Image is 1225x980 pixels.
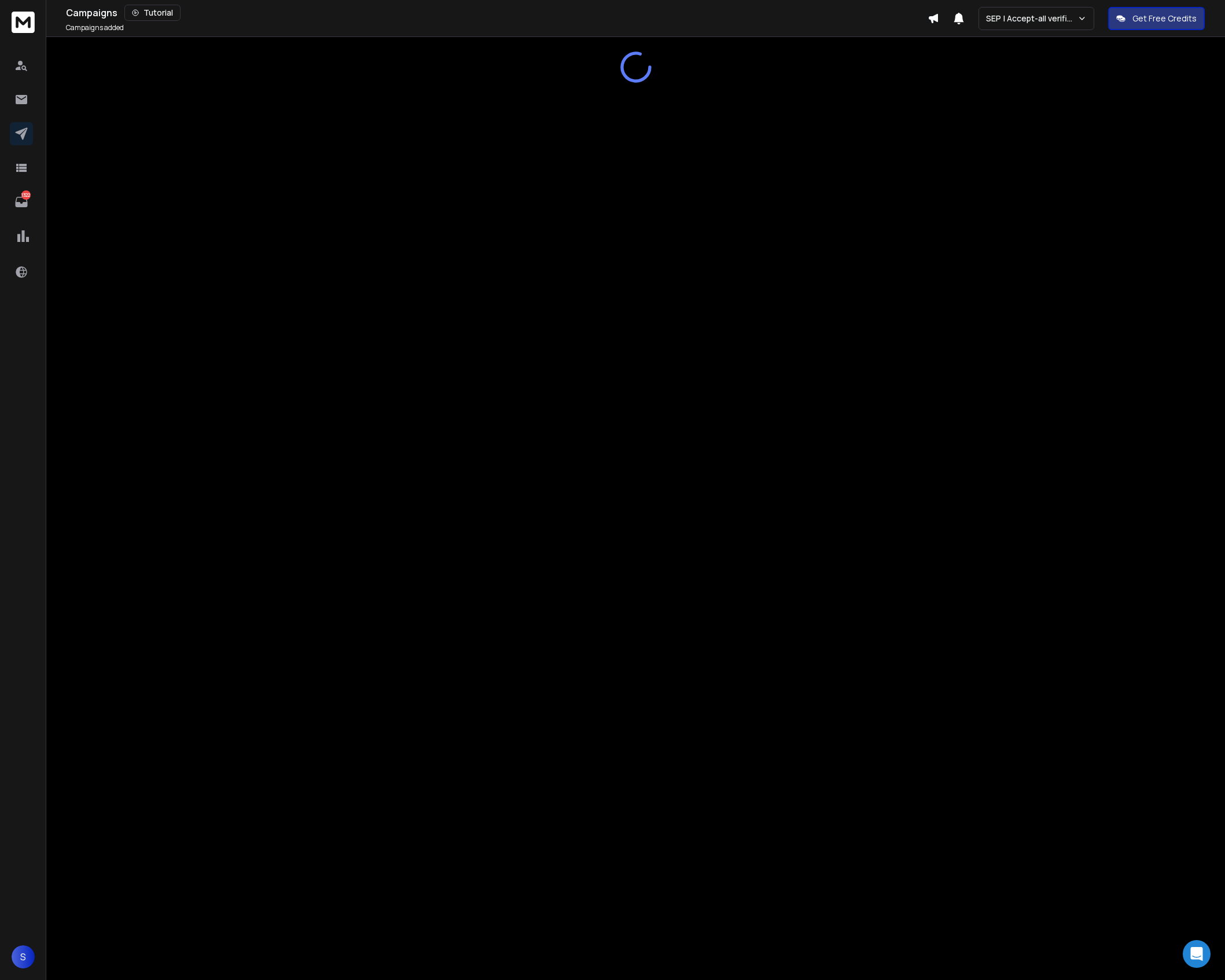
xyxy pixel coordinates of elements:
button: Tutorial [124,5,181,21]
button: Get Free Credits [1108,7,1205,30]
a: 1322 [10,190,33,214]
button: S [12,945,35,968]
div: Campaigns [66,5,928,21]
p: Get Free Credits [1132,13,1197,24]
div: Open Intercom Messenger [1183,940,1211,968]
p: 1322 [21,190,31,200]
p: SEP | Accept-all verifications [986,13,1077,24]
p: Campaigns added [66,23,124,32]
